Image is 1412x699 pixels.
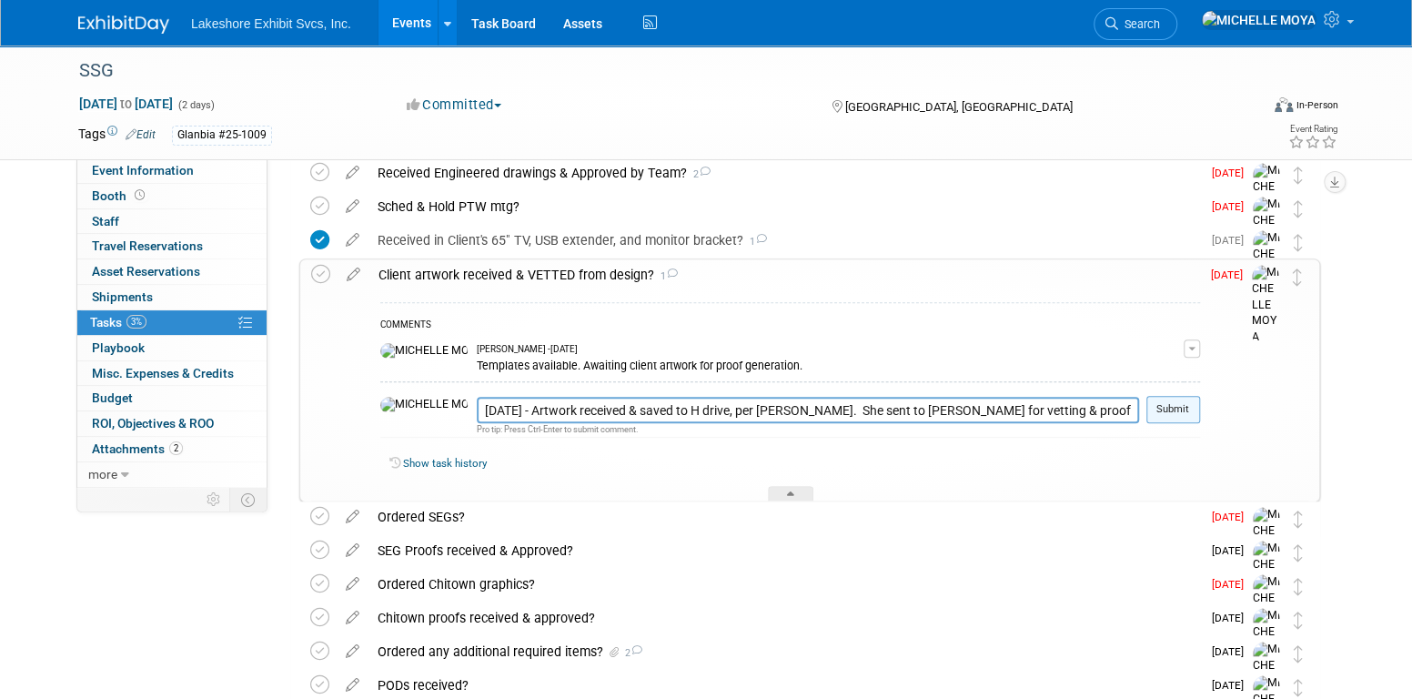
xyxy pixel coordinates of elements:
[1294,612,1303,629] i: Move task
[131,188,148,202] span: Booth not reserved yet
[403,457,487,470] a: Show task history
[92,214,119,228] span: Staff
[743,236,767,248] span: 1
[1253,507,1280,587] img: MICHELLE MOYA
[90,315,146,329] span: Tasks
[369,259,1200,290] div: Client artwork received & VETTED from design?
[1253,197,1280,277] img: MICHELLE MOYA
[77,259,267,284] a: Asset Reservations
[117,96,135,111] span: to
[337,198,368,215] a: edit
[73,55,1231,87] div: SSG
[1294,544,1303,562] i: Move task
[77,386,267,410] a: Budget
[92,188,148,203] span: Booth
[337,610,368,626] a: edit
[338,267,369,283] a: edit
[126,128,156,141] a: Edit
[1146,396,1200,423] button: Submit
[1296,98,1338,112] div: In-Person
[368,501,1201,532] div: Ordered SEGs?
[1118,17,1160,31] span: Search
[77,158,267,183] a: Event Information
[380,317,1200,336] div: COMMENTS
[477,423,1139,435] div: Pro tip: Press Ctrl-Enter to submit comment.
[1253,574,1280,654] img: MICHELLE MOYA
[1211,268,1252,281] span: [DATE]
[368,157,1201,188] div: Received Engineered drawings & Approved by Team?
[1212,578,1253,591] span: [DATE]
[1253,163,1280,243] img: MICHELLE MOYA
[92,238,203,253] span: Travel Reservations
[622,647,642,659] span: 2
[88,467,117,481] span: more
[1212,511,1253,523] span: [DATE]
[172,126,272,145] div: Glanbia #25-1009
[654,270,678,282] span: 1
[92,441,183,456] span: Attachments
[1294,200,1303,218] i: Move task
[1294,167,1303,184] i: Move task
[368,191,1201,222] div: Sched & Hold PTW mtg?
[1252,265,1279,345] img: MICHELLE MOYA
[77,234,267,258] a: Travel Reservations
[92,264,200,279] span: Asset Reservations
[1275,97,1293,112] img: Format-Inperson.png
[77,209,267,234] a: Staff
[368,636,1201,667] div: Ordered any additional required items?
[169,441,183,455] span: 2
[1212,544,1253,557] span: [DATE]
[1294,645,1303,663] i: Move task
[77,285,267,309] a: Shipments
[1293,268,1302,286] i: Move task
[400,96,509,115] button: Committed
[92,390,133,405] span: Budget
[92,289,153,304] span: Shipments
[368,569,1201,600] div: Ordered Chitown graphics?
[1288,125,1337,134] div: Event Rating
[337,542,368,559] a: edit
[1253,608,1280,688] img: MICHELLE MOYA
[230,488,267,512] td: Toggle Event Tabs
[1201,10,1316,30] img: MICHELLE MOYA
[380,343,468,360] img: MICHELLE MOYA
[77,411,267,436] a: ROI, Objectives & ROO
[844,100,1072,114] span: [GEOGRAPHIC_DATA], [GEOGRAPHIC_DATA]
[77,361,267,386] a: Misc. Expenses & Credits
[1212,167,1253,179] span: [DATE]
[1212,645,1253,658] span: [DATE]
[1151,95,1338,122] div: Event Format
[1253,230,1280,310] img: MICHELLE MOYA
[337,576,368,593] a: edit
[77,462,267,487] a: more
[1212,679,1253,692] span: [DATE]
[77,336,267,360] a: Playbook
[368,225,1201,256] div: Received in Client's 65" TV, USB extender, and monitor bracket?
[337,509,368,525] a: edit
[92,340,145,355] span: Playbook
[78,96,174,112] span: [DATE] [DATE]
[77,437,267,461] a: Attachments2
[1094,8,1177,40] a: Search
[191,16,351,31] span: Lakeshore Exhibit Svcs, Inc.
[337,165,368,181] a: edit
[337,677,368,694] a: edit
[337,232,368,248] a: edit
[198,488,230,512] td: Personalize Event Tab Strip
[77,310,267,335] a: Tasks3%
[368,535,1201,566] div: SEG Proofs received & Approved?
[1294,578,1303,595] i: Move task
[1212,200,1253,213] span: [DATE]
[1294,679,1303,696] i: Move task
[92,163,194,177] span: Event Information
[92,416,214,431] span: ROI, Objectives & ROO
[477,343,578,356] span: [PERSON_NAME] - [DATE]
[380,397,468,413] img: MICHELLE MOYA
[77,184,267,208] a: Booth
[78,125,156,146] td: Tags
[1253,541,1280,621] img: MICHELLE MOYA
[176,99,215,111] span: (2 days)
[1212,234,1253,247] span: [DATE]
[1294,511,1303,528] i: Move task
[1294,234,1303,251] i: Move task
